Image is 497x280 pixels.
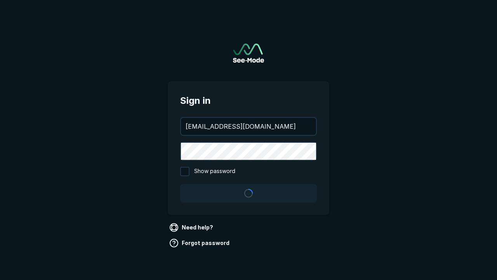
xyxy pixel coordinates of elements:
span: Show password [194,167,235,176]
a: Need help? [168,221,216,234]
img: See-Mode Logo [233,44,264,63]
a: Go to sign in [233,44,264,63]
input: your@email.com [181,118,316,135]
span: Sign in [180,94,317,108]
a: Forgot password [168,237,233,249]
